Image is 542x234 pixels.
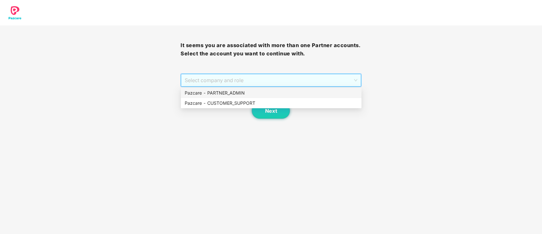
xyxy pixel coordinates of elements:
div: Pazcare - PARTNER_ADMIN [185,89,358,96]
div: Pazcare - PARTNER_ADMIN [181,88,361,98]
span: Select company and role [185,74,357,86]
span: Next [265,108,277,114]
h3: It seems you are associated with more than one Partner accounts. Select the account you want to c... [181,41,361,58]
div: Pazcare - CUSTOMER_SUPPORT [181,98,361,108]
div: Pazcare - CUSTOMER_SUPPORT [185,100,358,107]
button: Next [252,103,290,119]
